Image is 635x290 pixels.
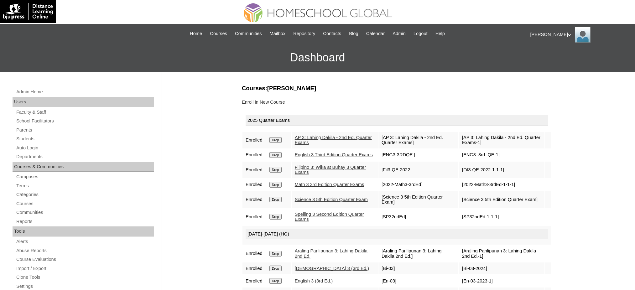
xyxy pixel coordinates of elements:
[269,214,282,220] input: Drop
[242,262,266,274] td: Enrolled
[13,162,154,172] div: Courses & Communities
[459,209,544,225] td: [SP32ndEd-1-1-1]
[459,275,544,287] td: [En-03-2023-1]
[16,135,154,143] a: Students
[269,251,282,256] input: Drop
[242,191,266,208] td: Enrolled
[16,265,154,272] a: Import / Export
[363,30,388,37] a: Calendar
[414,30,428,37] span: Logout
[16,238,154,246] a: Alerts
[269,167,282,173] input: Drop
[190,30,202,37] span: Home
[459,162,544,178] td: [Fil3-QE-2022-1-1-1]
[242,245,266,262] td: Enrolled
[246,115,548,126] div: 2025 Quarter Exams
[16,144,154,152] a: Auto Login
[290,30,318,37] a: Repository
[16,247,154,255] a: Abuse Reports
[269,182,282,188] input: Drop
[242,149,266,161] td: Enrolled
[346,30,361,37] a: Blog
[267,30,289,37] a: Mailbox
[378,132,458,148] td: [AP 3: Lahing Dakila - 2nd Ed. Quarter Exams]
[242,209,266,225] td: Enrolled
[378,275,458,287] td: [En-03]
[366,30,385,37] span: Calendar
[435,30,445,37] span: Help
[242,179,266,191] td: Enrolled
[207,30,230,37] a: Courses
[242,100,285,105] a: Enroll in New Course
[242,162,266,178] td: Enrolled
[459,179,544,191] td: [2022-Math3-3rdEd-1-1-1]
[295,165,366,175] a: Filipino 3: Wika at Buhay 3 Quarter Exams
[295,135,372,145] a: AP 3: Lahing Dakila - 2nd Ed. Quarter Exams
[16,191,154,199] a: Categories
[13,226,154,236] div: Tools
[269,278,282,284] input: Drop
[269,152,282,158] input: Drop
[16,173,154,181] a: Campuses
[410,30,431,37] a: Logout
[16,153,154,161] a: Departments
[295,152,373,157] a: English 3 Third Edition Quarter Exams
[293,30,315,37] span: Repository
[295,197,368,202] a: Science 3 5th Edition Quarter Exam
[295,248,367,259] a: Araling Panlipunan 3: Lahing Dakila 2nd Ed.
[16,273,154,281] a: Clone Tools
[575,27,591,43] img: Ariane Ebuen
[393,30,406,37] span: Admin
[295,278,333,283] a: English 3 (3rd Ed.)
[269,137,282,143] input: Drop
[459,149,544,161] td: [ENG3_3rd_QE-1]
[378,262,458,274] td: [Bi-03]
[16,182,154,190] a: Terms
[459,262,544,274] td: [Bi-03-2024]
[269,197,282,202] input: Drop
[16,209,154,216] a: Communities
[270,30,286,37] span: Mailbox
[378,149,458,161] td: [ENG3-3RDQE ]
[530,27,629,43] div: [PERSON_NAME]
[459,245,544,262] td: [Araling Panlipunan 3: Lahing Dakila 2nd Ed.-1]
[242,275,266,287] td: Enrolled
[269,266,282,271] input: Drop
[3,44,632,72] h3: Dashboard
[3,3,53,20] img: logo-white.png
[16,200,154,208] a: Courses
[378,209,458,225] td: [SP32ndEd]
[242,132,266,148] td: Enrolled
[246,229,548,240] div: [DATE]-[DATE] (HG)
[378,191,458,208] td: [Science 3 5th Edition Quarter Exam]
[242,84,552,92] h3: Courses:[PERSON_NAME]
[378,179,458,191] td: [2022-Math3-3rdEd]
[378,245,458,262] td: [Araling Panlipunan 3: Lahing Dakila 2nd Ed.]
[349,30,358,37] span: Blog
[16,256,154,263] a: Course Evaluations
[16,218,154,225] a: Reports
[459,132,544,148] td: [AP 3: Lahing Dakila - 2nd Ed. Quarter Exams-1]
[16,108,154,116] a: Faculty & Staff
[13,97,154,107] div: Users
[16,117,154,125] a: School Facilitators
[295,182,364,187] a: Math 3 3rd Edition Quarter Exams
[187,30,205,37] a: Home
[389,30,409,37] a: Admin
[16,126,154,134] a: Parents
[320,30,344,37] a: Contacts
[295,212,364,222] a: Spelling 3 Second Edition Quarter Exams
[323,30,341,37] span: Contacts
[232,30,265,37] a: Communities
[210,30,227,37] span: Courses
[16,88,154,96] a: Admin Home
[235,30,262,37] span: Communities
[295,266,369,271] a: [DEMOGRAPHIC_DATA] 3 (3rd Ed.)
[432,30,448,37] a: Help
[378,162,458,178] td: [Fil3-QE-2022]
[459,191,544,208] td: [Science 3 5th Edition Quarter Exam]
